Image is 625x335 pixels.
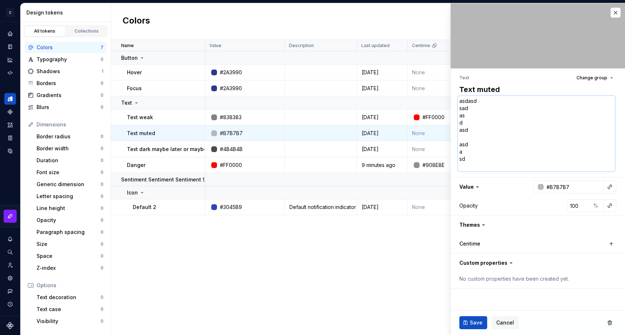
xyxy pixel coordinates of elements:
a: Line height0 [34,202,106,214]
a: Letter spacing0 [34,190,106,202]
td: None [408,64,487,80]
p: Text [121,99,132,106]
button: C [1,5,19,20]
a: Visibility0 [34,315,106,327]
div: 0 [101,241,103,247]
div: Options [37,282,103,289]
div: C [6,8,14,17]
span: Save [470,319,482,326]
div: Duration [37,157,101,164]
p: Text weak [127,114,153,121]
div: 0 [101,265,103,271]
div: Default notification indicator color for Therapy. Used to convey unread information. Default noti... [285,204,356,211]
div: Line height [37,205,101,212]
div: Components [4,106,16,118]
button: Notifications [4,233,16,245]
a: Storybook stories [4,132,16,144]
a: Assets [4,119,16,131]
a: Generic dimension0 [34,179,106,190]
a: Settings [4,272,16,284]
p: Danger [127,162,145,169]
div: 0 [101,294,103,300]
input: e.g. #000000 [544,180,604,193]
div: Design tokens [4,93,16,105]
div: Text case [37,306,101,313]
div: Visibility [37,318,101,325]
div: Dimensions [37,121,103,128]
a: Typography0 [25,54,106,65]
div: 9 minutes ago [357,162,407,169]
div: Opacity [37,217,101,224]
div: [DATE] [357,130,407,137]
div: #2A3990 [220,69,242,76]
div: Colors [37,44,101,51]
p: Text dark maybe later or maybe add it now [127,146,235,153]
button: Change group [573,73,616,83]
div: Collections [69,28,105,34]
div: 0 [101,134,103,139]
a: Invite team [4,259,16,271]
button: Cancel [492,316,519,329]
span: Cancel [496,319,514,326]
div: #4B4B4B [220,146,243,153]
div: [DATE] [357,69,407,76]
h2: Colors [123,15,150,28]
td: None [408,125,487,141]
div: [DATE] [357,114,407,121]
div: #908E8E [422,162,445,169]
a: Gradients0 [25,89,106,101]
a: Analytics [4,54,16,66]
a: Space0 [34,250,106,262]
div: Borders [37,80,101,87]
textarea: Text muted [458,83,615,96]
div: 0 [101,181,103,187]
a: Paragraph spacing0 [34,226,106,238]
div: #3045B9 [220,204,242,211]
p: Button [121,54,138,62]
a: Border radius0 [34,131,106,142]
a: Home [4,28,16,39]
textarea: asdasd sad as d asd asd a sd [458,96,615,171]
a: Border width0 [34,143,106,154]
div: 0 [101,104,103,110]
div: 0 [101,193,103,199]
p: Name [121,43,134,49]
p: Default 2 [133,204,156,211]
div: Letter spacing [37,193,101,200]
a: Opacity0 [34,214,106,226]
div: #FF0000 [220,162,242,169]
div: 0 [101,306,103,312]
a: Documentation [4,41,16,53]
div: Generic dimension [37,181,101,188]
div: Text decoration [37,294,101,301]
p: Text muted [127,130,155,137]
button: Save [459,316,487,329]
div: 0 [101,169,103,175]
div: Typography [37,56,101,63]
div: 7 [101,45,103,50]
div: 0 [101,217,103,223]
li: Text [459,75,469,80]
div: 0 [101,253,103,259]
div: Border radius [37,133,101,140]
p: Last updated [361,43,390,49]
a: Shadows1 [25,66,106,77]
div: Code automation [4,67,16,79]
div: 0 [101,92,103,98]
p: Sentiment Sentiment Sentiment Sentiment SentimentSentimentSentimentSentimentSentimentSentiment [121,176,384,183]
input: 100 [567,199,591,212]
div: 0 [101,318,103,324]
div: 0 [101,56,103,62]
div: Design tokens [26,9,108,16]
button: Search ⌘K [4,246,16,258]
a: Supernova Logo [7,322,14,329]
a: Size0 [34,238,106,250]
div: Blurs [37,104,101,111]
